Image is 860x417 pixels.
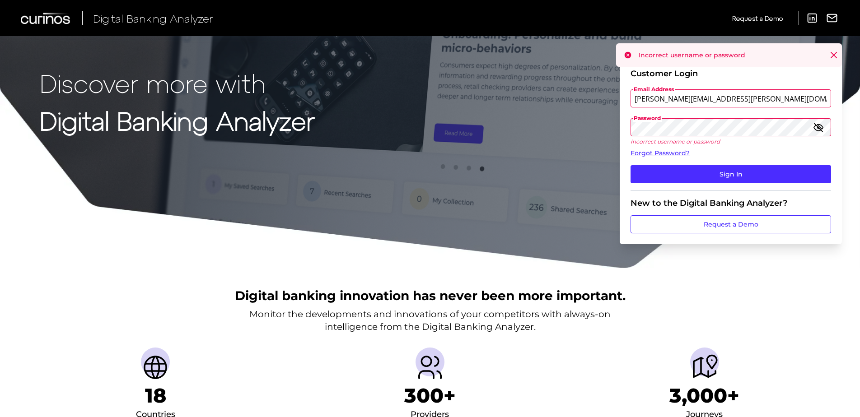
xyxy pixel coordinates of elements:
p: Incorrect username or password [631,138,831,145]
button: Sign In [631,165,831,183]
img: Curinos [21,13,71,24]
h2: Digital banking innovation has never been more important. [235,287,626,304]
span: Email Address [633,86,675,93]
div: Customer Login [631,69,831,79]
a: Request a Demo [732,11,783,26]
p: Monitor the developments and innovations of your competitors with always-on intelligence from the... [249,308,611,333]
img: Countries [141,353,170,382]
p: Discover more with [40,69,315,97]
h1: 18 [145,384,166,408]
h1: 300+ [404,384,456,408]
div: Incorrect username or password [616,43,842,67]
a: Request a Demo [631,215,831,233]
a: Forgot Password? [631,148,831,158]
img: Journeys [690,353,719,382]
span: Digital Banking Analyzer [93,12,213,25]
div: New to the Digital Banking Analyzer? [631,198,831,208]
span: Password [633,115,662,122]
strong: Digital Banking Analyzer [40,105,315,135]
h1: 3,000+ [669,384,739,408]
span: Request a Demo [732,14,783,22]
img: Providers [416,353,444,382]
